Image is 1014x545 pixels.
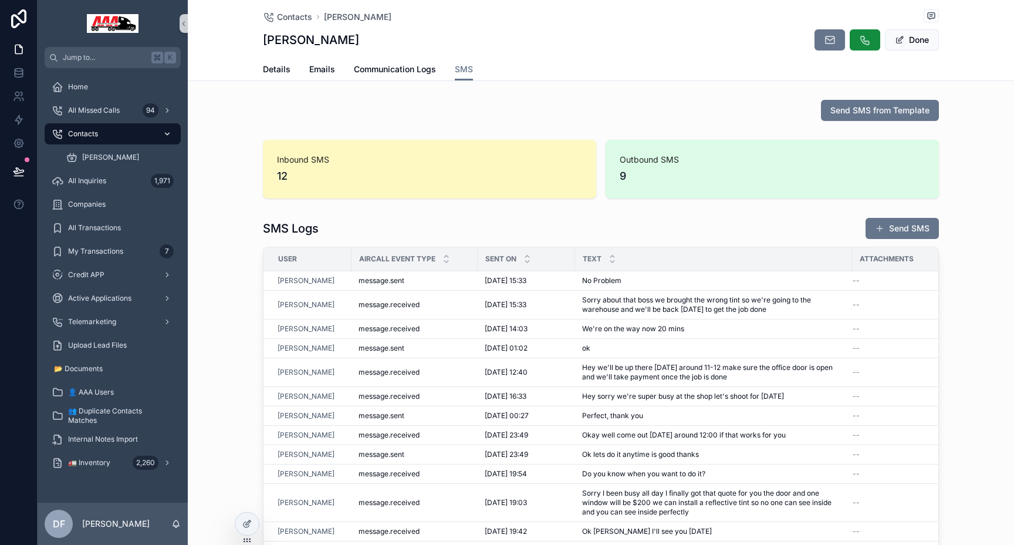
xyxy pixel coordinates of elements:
a: [DATE] 12:40 [485,368,568,377]
a: -- [853,498,942,507]
button: Done [885,29,939,51]
span: message.received [359,469,420,479]
a: Hey we'll be up there [DATE] around 11-12 make sure the office door is open and we'll take paymen... [582,363,845,382]
a: Do you know when you want to do it? [582,469,845,479]
a: message.received [359,430,471,440]
span: [DATE] 12:40 [485,368,528,377]
span: Okay well come out [DATE] around 12:00 if that works for you [582,430,786,440]
span: ok [582,344,590,353]
a: [DATE] 19:54 [485,469,568,479]
span: message.received [359,300,420,309]
a: message.received [359,527,471,536]
span: -- [853,430,860,440]
span: Contacts [277,11,312,23]
a: Communication Logs [354,59,436,82]
span: Companies [68,200,106,209]
a: -- [853,324,942,334]
a: message.received [359,300,471,309]
span: K [165,53,175,62]
span: -- [853,368,860,377]
span: All Missed Calls [68,106,120,115]
a: -- [853,411,942,420]
a: [PERSON_NAME] [278,344,334,353]
span: Perfect, thank you [582,411,643,420]
span: [PERSON_NAME] [278,527,334,536]
span: All Transactions [68,223,121,233]
div: scrollable content [38,68,188,489]
span: -- [853,498,860,507]
a: message.sent [359,344,471,353]
span: Emails [309,63,335,75]
span: User [278,254,297,264]
span: [DATE] 16:33 [485,392,526,401]
a: [PERSON_NAME] [278,344,344,353]
span: [PERSON_NAME] [278,300,334,309]
a: ok [582,344,845,353]
a: Companies [45,194,181,215]
div: 2,260 [133,456,158,470]
span: [PERSON_NAME] [324,11,391,23]
span: message.received [359,368,420,377]
a: Credit APP [45,264,181,285]
a: [PERSON_NAME] [278,411,344,420]
a: -- [853,430,942,440]
a: [PERSON_NAME] [59,147,181,168]
span: message.received [359,527,420,536]
a: -- [853,469,942,479]
a: My Transactions7 [45,241,181,262]
span: [PERSON_NAME] [278,368,334,377]
span: message.sent [359,276,404,285]
span: My Transactions [68,247,123,256]
span: -- [853,344,860,353]
span: [PERSON_NAME] [82,153,139,162]
span: Hey sorry we're super busy at the shop let's shoot for [DATE] [582,392,784,401]
span: -- [853,469,860,479]
span: message.sent [359,344,404,353]
a: 👤 AAA Users [45,382,181,403]
span: [PERSON_NAME] [278,430,334,440]
span: [PERSON_NAME] [278,450,334,459]
a: [PERSON_NAME] [278,276,334,285]
h1: [PERSON_NAME] [263,32,359,48]
span: Details [263,63,290,75]
a: Sorry I been busy all day I finally got that quote for you the door and one window will be $200 w... [582,489,845,517]
span: Sorry about that boss we brought the wrong tint so we're going to the warehouse and we'll be back... [582,295,845,314]
a: [PERSON_NAME] [278,469,344,479]
a: [PERSON_NAME] [278,450,344,459]
a: [PERSON_NAME] [278,469,334,479]
span: 9 [620,168,925,184]
span: [DATE] 19:54 [485,469,527,479]
a: Emails [309,59,335,82]
a: Ok [PERSON_NAME] I'll see you [DATE] [582,527,845,536]
span: -- [853,324,860,334]
span: [DATE] 14:03 [485,324,528,334]
a: Ok lets do it anytime is good thanks [582,450,845,459]
span: Do you know when you want to do it? [582,469,705,479]
span: message.sent [359,450,404,459]
a: No Problem [582,276,845,285]
a: 👥 Duplicate Contacts Matches [45,405,181,426]
a: [DATE] 15:33 [485,276,568,285]
a: message.received [359,368,471,377]
a: [PERSON_NAME] [278,392,344,401]
span: Attachments [860,254,914,264]
span: -- [853,450,860,459]
span: Inbound SMS [277,154,582,166]
span: Sent On [485,254,516,264]
span: [PERSON_NAME] [278,392,334,401]
a: [PERSON_NAME] [278,430,344,440]
a: message.received [359,324,471,334]
span: Ok [PERSON_NAME] I'll see you [DATE] [582,527,712,536]
span: [DATE] 23:49 [485,450,528,459]
button: Send SMS from Template [821,100,939,121]
span: -- [853,276,860,285]
span: Internal Notes Import [68,435,138,444]
a: [DATE] 16:33 [485,392,568,401]
a: message.received [359,469,471,479]
a: All Inquiries1,971 [45,170,181,191]
a: Perfect, thank you [582,411,845,420]
span: Outbound SMS [620,154,925,166]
